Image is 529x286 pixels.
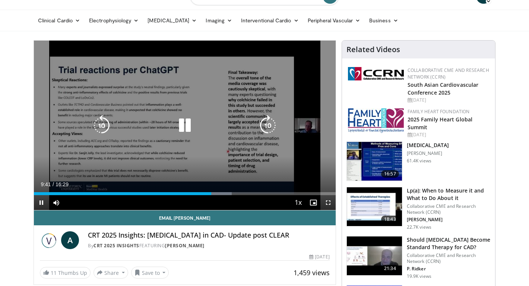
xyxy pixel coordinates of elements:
[34,195,49,210] button: Pause
[131,267,169,279] button: Save to
[88,231,329,239] h4: CRT 2025 Insights: [MEDICAL_DATA] in CAD- Update post CLEAR
[85,13,143,28] a: Electrophysiology
[165,242,205,249] a: [PERSON_NAME]
[291,195,306,210] button: Playback Rate
[346,187,491,230] a: 18:43 Lp(a): When to Measure it and What to Do About it Collaborative CME and Research Network (C...
[346,45,400,54] h4: Related Videos
[365,13,403,28] a: Business
[94,242,139,249] a: CRT 2025 Insights
[407,150,449,156] p: [PERSON_NAME]
[41,181,51,187] span: 9:41
[294,268,330,277] span: 1,459 views
[51,269,57,276] span: 11
[40,267,91,279] a: 11 Thumbs Up
[303,13,365,28] a: Peripheral Vascular
[407,273,431,279] p: 19.9K views
[408,81,479,96] a: South Asian Cardiovascular Conference 2025
[34,13,85,28] a: Clinical Cardio
[407,236,491,251] h3: Should [MEDICAL_DATA] Become Standard Therapy for CAD?
[347,236,402,275] img: eb63832d-2f75-457d-8c1a-bbdc90eb409c.150x105_q85_crop-smart_upscale.jpg
[407,203,491,215] p: Collaborative CME and Research Network (CCRN)
[346,236,491,279] a: 21:34 Should [MEDICAL_DATA] Become Standard Therapy for CAD? Collaborative CME and Research Netwo...
[306,195,321,210] button: Enable picture-in-picture mode
[407,224,431,230] p: 22.7K views
[407,187,491,202] h3: Lp(a): When to Measure it and What to Do About it
[34,210,336,225] a: Email [PERSON_NAME]
[309,254,329,260] div: [DATE]
[143,13,201,28] a: [MEDICAL_DATA]
[237,13,303,28] a: Interventional Cardio
[34,41,336,210] video-js: Video Player
[407,266,491,272] p: P. Ridker
[94,267,128,279] button: Share
[407,158,431,164] p: 61.4K views
[381,265,399,272] span: 21:34
[61,231,79,249] a: A
[34,192,336,195] div: Progress Bar
[346,142,491,181] a: 16:57 [MEDICAL_DATA] [PERSON_NAME] 61.4K views
[381,216,399,223] span: 18:43
[201,13,237,28] a: Imaging
[407,217,491,223] p: [PERSON_NAME]
[53,181,54,187] span: /
[407,142,449,149] h3: [MEDICAL_DATA]
[408,108,470,115] a: Family Heart Foundation
[88,242,329,249] div: By FEATURING
[408,131,489,138] div: [DATE]
[321,195,336,210] button: Fullscreen
[40,231,58,249] img: CRT 2025 Insights
[408,116,472,131] a: 2025 Family Heart Global Summit
[348,67,404,80] img: a04ee3ba-8487-4636-b0fb-5e8d268f3737.png.150x105_q85_autocrop_double_scale_upscale_version-0.2.png
[347,142,402,181] img: a92b9a22-396b-4790-a2bb-5028b5f4e720.150x105_q85_crop-smart_upscale.jpg
[408,97,489,104] div: [DATE]
[49,195,64,210] button: Mute
[381,170,399,178] span: 16:57
[347,187,402,226] img: 7a20132b-96bf-405a-bedd-783937203c38.150x105_q85_crop-smart_upscale.jpg
[348,108,404,133] img: 96363db5-6b1b-407f-974b-715268b29f70.jpeg.150x105_q85_autocrop_double_scale_upscale_version-0.2.jpg
[407,252,491,264] p: Collaborative CME and Research Network (CCRN)
[408,67,489,80] a: Collaborative CME and Research Network (CCRN)
[56,181,69,187] span: 16:29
